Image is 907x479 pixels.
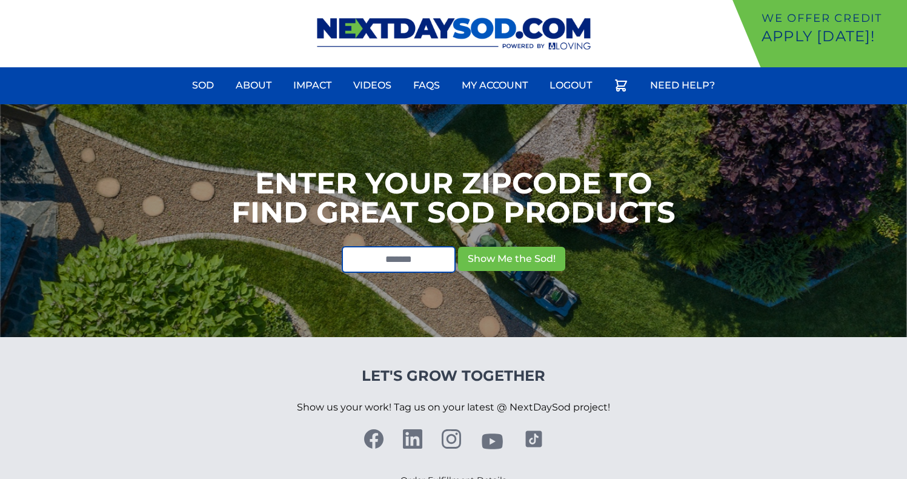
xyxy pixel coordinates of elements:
h4: Let's Grow Together [297,366,610,386]
a: Impact [286,71,339,100]
p: Apply [DATE]! [762,27,902,46]
p: We offer Credit [762,10,902,27]
a: My Account [454,71,535,100]
a: Videos [346,71,399,100]
a: Sod [185,71,221,100]
p: Show us your work! Tag us on your latest @ NextDaySod project! [297,386,610,429]
a: FAQs [406,71,447,100]
a: About [228,71,279,100]
button: Show Me the Sod! [458,247,565,271]
a: Need Help? [643,71,722,100]
a: Logout [542,71,599,100]
h1: Enter your Zipcode to Find Great Sod Products [231,169,676,227]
